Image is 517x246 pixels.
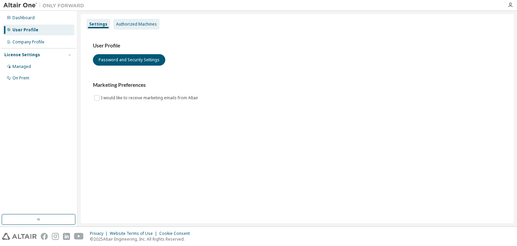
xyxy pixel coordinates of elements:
[12,27,38,33] div: User Profile
[12,64,31,69] div: Managed
[2,233,37,240] img: altair_logo.svg
[89,22,107,27] div: Settings
[12,39,44,45] div: Company Profile
[12,15,35,21] div: Dashboard
[4,52,40,58] div: License Settings
[159,231,194,236] div: Cookie Consent
[93,42,502,49] h3: User Profile
[116,22,157,27] div: Authorized Machines
[12,75,29,81] div: On Prem
[93,82,502,89] h3: Marketing Preferences
[90,231,110,236] div: Privacy
[63,233,70,240] img: linkedin.svg
[52,233,59,240] img: instagram.svg
[90,236,194,242] p: © 2025 Altair Engineering, Inc. All Rights Reserved.
[110,231,159,236] div: Website Terms of Use
[93,54,165,66] button: Password and Security Settings
[74,233,84,240] img: youtube.svg
[3,2,88,9] img: Altair One
[101,94,200,102] label: I would like to receive marketing emails from Altair
[41,233,48,240] img: facebook.svg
